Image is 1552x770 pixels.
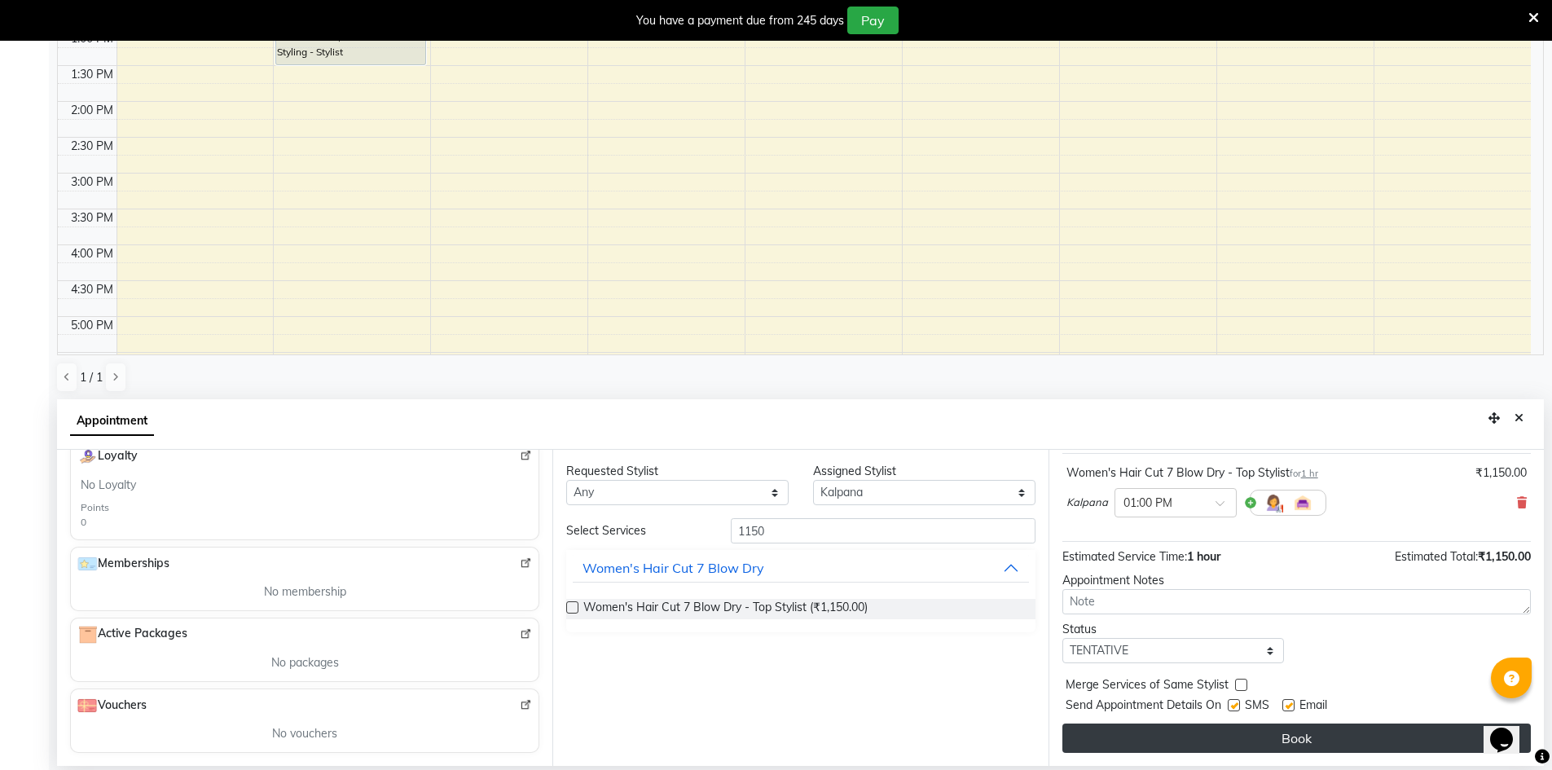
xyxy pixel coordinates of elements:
[81,500,109,515] div: Points
[1187,549,1220,564] span: 1 hour
[731,518,1035,543] input: Search by service name
[68,209,117,227] div: 3:30 PM
[583,558,764,578] div: Women's Hair Cut 7 Blow Dry
[68,317,117,334] div: 5:00 PM
[81,515,86,530] div: 0
[847,7,899,34] button: Pay
[264,583,346,601] span: No membership
[68,353,117,370] div: 5:30 PM
[1475,464,1527,482] div: ₹1,150.00
[81,477,136,494] span: No Loyalty
[1062,549,1187,564] span: Estimated Service Time:
[1478,549,1531,564] span: ₹1,150.00
[1293,493,1312,513] img: Interior.png
[271,654,339,671] span: No packages
[68,66,117,83] div: 1:30 PM
[1062,724,1531,753] button: Book
[1062,572,1531,589] div: Appointment Notes
[68,138,117,155] div: 2:30 PM
[1066,464,1318,482] div: Women's Hair Cut 7 Blow Dry - Top Stylist
[77,696,147,715] span: Vouchers
[1484,705,1536,754] iframe: chat widget
[573,553,1028,583] button: Women's Hair Cut 7 Blow Dry
[68,174,117,191] div: 3:00 PM
[70,407,154,436] span: Appointment
[636,12,844,29] div: You have a payment due from 245 days
[272,725,337,742] span: No vouchers
[1245,697,1269,717] span: SMS
[77,554,169,574] span: Memberships
[1062,621,1285,638] div: Status
[1395,549,1478,564] span: Estimated Total:
[68,245,117,262] div: 4:00 PM
[554,522,719,539] div: Select Services
[1299,697,1327,717] span: Email
[566,463,789,480] div: Requested Stylist
[813,463,1035,480] div: Assigned Stylist
[1066,676,1229,697] span: Merge Services of Same Stylist
[1264,493,1283,513] img: Hairdresser.png
[68,102,117,119] div: 2:00 PM
[1290,468,1318,479] small: for
[77,625,187,645] span: Active Packages
[1066,495,1108,511] span: Kalpana
[583,599,868,619] span: Women's Hair Cut 7 Blow Dry - Top Stylist (₹1,150.00)
[68,281,117,298] div: 4:30 PM
[77,447,138,467] span: Loyalty
[1507,406,1531,431] button: Close
[1066,697,1221,717] span: Send Appointment Details On
[80,369,103,386] span: 1 / 1
[1301,468,1318,479] span: 1 hr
